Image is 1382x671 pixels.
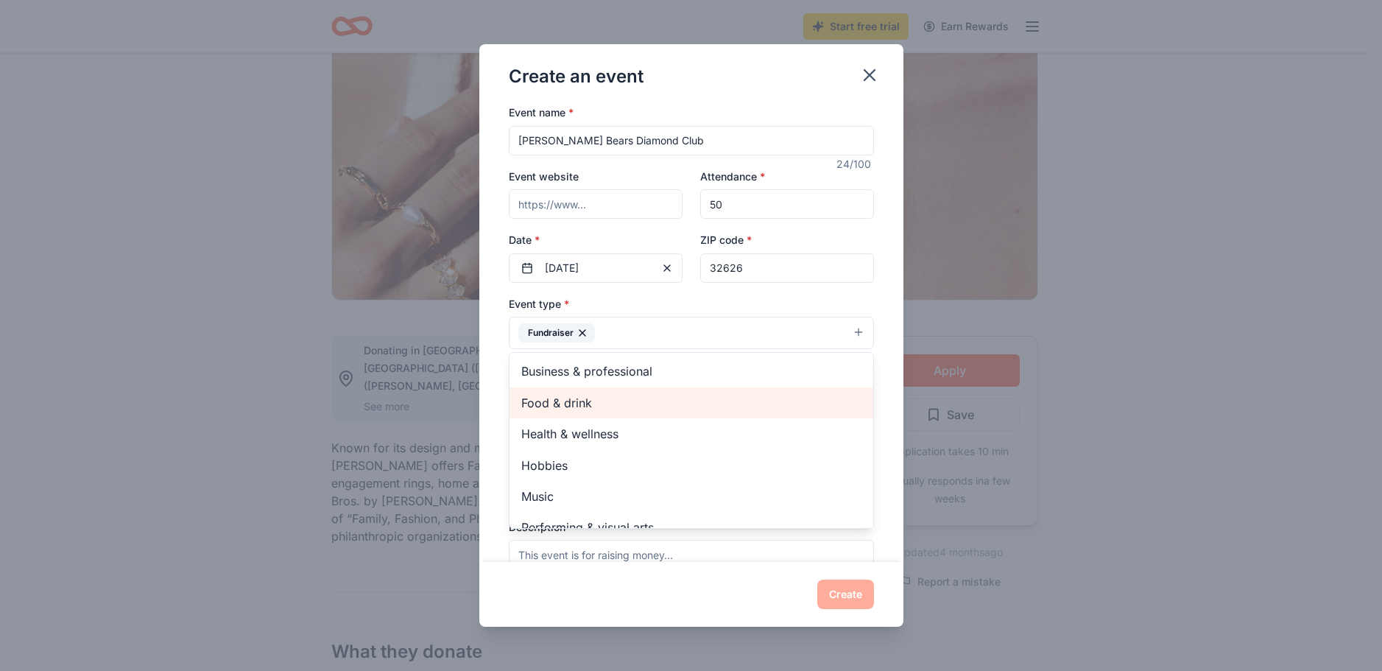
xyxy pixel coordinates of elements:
[509,317,874,349] button: Fundraiser
[521,487,861,506] span: Music
[521,424,861,443] span: Health & wellness
[509,352,874,529] div: Fundraiser
[521,518,861,537] span: Performing & visual arts
[521,393,861,412] span: Food & drink
[521,456,861,475] span: Hobbies
[518,323,595,342] div: Fundraiser
[521,362,861,381] span: Business & professional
